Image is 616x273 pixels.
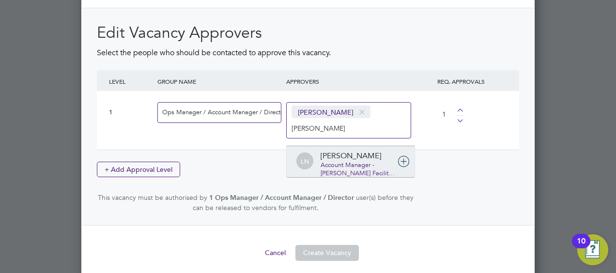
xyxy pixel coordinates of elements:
button: + Add Approval Level [97,162,180,177]
span: [PERSON_NAME] Facilit… [321,169,395,177]
button: Create Vacancy [295,245,359,260]
span: [PERSON_NAME] [292,106,370,118]
div: LEVEL [107,70,155,92]
div: REQ. APPROVALS [413,70,509,92]
span: This vacancy must be authorised by [98,193,207,202]
div: APPROVERS [284,70,413,92]
h2: Edit Vacancy Approvers [97,23,519,43]
span: LN [296,153,313,170]
div: GROUP NAME [155,70,284,92]
div: 1 [109,108,153,117]
strong: 1 Ops Manager / Account Manager / Director [209,194,354,202]
input: Add approvers [292,121,352,134]
span: Select the people who should be contacted to approve this vacancy. [97,48,331,58]
div: 10 [577,241,585,254]
button: Open Resource Center, 10 new notifications [577,234,608,265]
span: - [372,161,374,169]
div: [PERSON_NAME] [321,151,381,161]
button: Cancel [257,245,293,260]
span: Account Manager [321,161,370,169]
